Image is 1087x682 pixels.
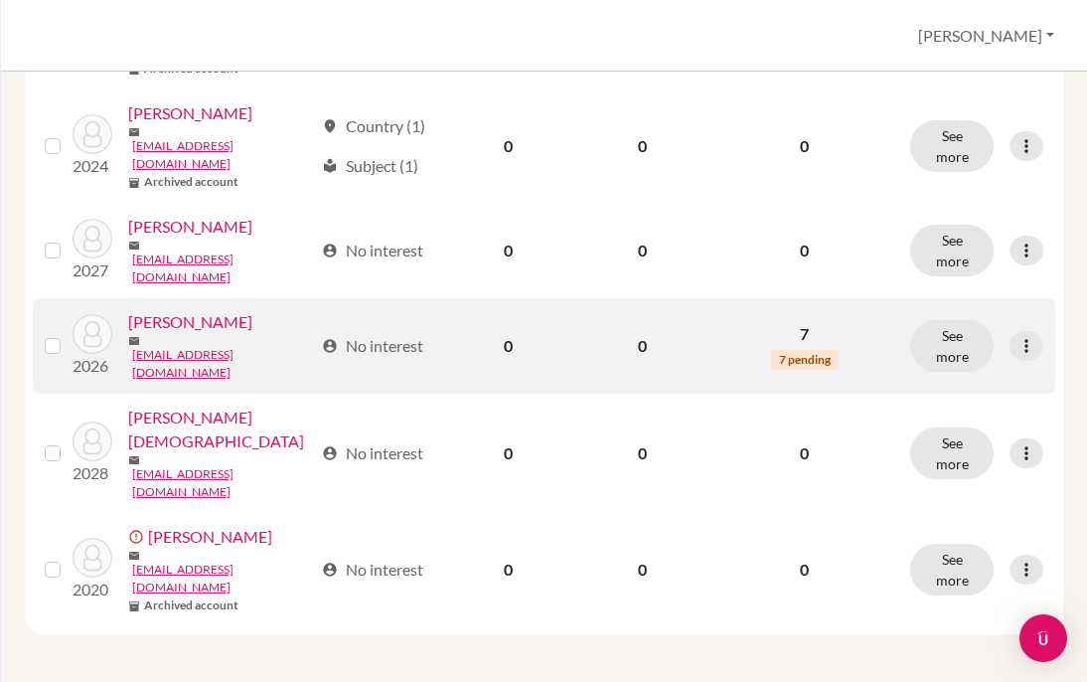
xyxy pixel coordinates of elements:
a: [PERSON_NAME] [148,525,272,549]
span: mail [128,240,140,252]
span: account_circle [322,445,338,461]
b: Archived account [144,173,238,191]
div: No interest [322,239,423,262]
p: 7 [722,322,886,346]
p: 0 [722,441,886,465]
p: 2024 [73,154,112,178]
span: mail [128,454,140,466]
p: 0 [722,134,886,158]
button: See more [910,225,994,276]
a: [PERSON_NAME] [128,310,252,334]
td: 0 [443,298,573,394]
td: 0 [573,89,710,203]
div: Country (1) [322,114,425,138]
td: 0 [443,394,573,513]
p: 2020 [73,578,112,601]
span: inventory_2 [128,64,140,76]
span: mail [128,550,140,562]
span: 7 pending [771,350,839,370]
span: location_on [322,118,338,134]
img: Rek, Eva [73,538,112,578]
button: See more [910,427,994,479]
td: 0 [443,513,573,626]
span: mail [128,126,140,138]
button: See more [910,120,994,172]
a: [EMAIL_ADDRESS][DOMAIN_NAME] [132,561,313,597]
a: [PERSON_NAME][DEMOGRAPHIC_DATA] [128,406,313,453]
div: Subject (1) [322,154,418,178]
img: Murugneux, Eva [73,314,112,354]
a: [PERSON_NAME] [128,215,252,239]
span: error_outline [128,529,148,545]
button: [PERSON_NAME] [909,17,1063,55]
td: 0 [443,89,573,203]
a: [EMAIL_ADDRESS][DOMAIN_NAME] [132,465,313,501]
td: 0 [443,203,573,298]
img: Pappa, Evangelia [73,422,112,461]
img: Evans, Liam [73,114,112,154]
a: [PERSON_NAME] [128,101,252,125]
td: 0 [573,394,710,513]
span: mail [128,335,140,347]
p: 2027 [73,258,112,282]
div: Open Intercom Messenger [1019,614,1067,662]
p: 0 [722,558,886,582]
span: local_library [322,158,338,174]
td: 0 [573,513,710,626]
td: 0 [573,203,710,298]
div: No interest [322,334,423,358]
b: Archived account [144,597,238,614]
img: Hex, Eva [73,219,112,258]
a: [EMAIL_ADDRESS][DOMAIN_NAME] [132,251,313,286]
p: 0 [722,239,886,262]
div: No interest [322,441,423,465]
div: No interest [322,558,423,582]
button: See more [910,544,994,596]
span: inventory_2 [128,177,140,189]
span: account_circle [322,338,338,354]
a: [EMAIL_ADDRESS][DOMAIN_NAME] [132,346,313,382]
a: [EMAIL_ADDRESS][DOMAIN_NAME] [132,137,313,173]
button: See more [910,320,994,372]
span: inventory_2 [128,600,140,612]
td: 0 [573,298,710,394]
p: 2028 [73,461,112,485]
span: account_circle [322,243,338,258]
span: account_circle [322,562,338,578]
p: 2026 [73,354,112,378]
